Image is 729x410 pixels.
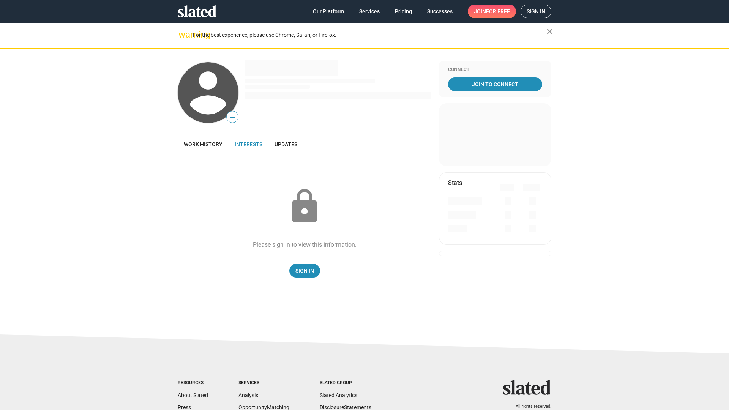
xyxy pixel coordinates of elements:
[235,141,262,147] span: Interests
[421,5,459,18] a: Successes
[286,188,323,225] mat-icon: lock
[395,5,412,18] span: Pricing
[545,27,554,36] mat-icon: close
[295,264,314,278] span: Sign In
[238,380,289,386] div: Services
[313,5,344,18] span: Our Platform
[268,135,303,153] a: Updates
[389,5,418,18] a: Pricing
[238,392,258,398] a: Analysis
[521,5,551,18] a: Sign in
[289,264,320,278] a: Sign In
[450,77,541,91] span: Join To Connect
[320,380,371,386] div: Slated Group
[178,392,208,398] a: About Slated
[486,5,510,18] span: for free
[229,135,268,153] a: Interests
[474,5,510,18] span: Join
[178,30,188,39] mat-icon: warning
[253,241,357,249] div: Please sign in to view this information.
[320,392,357,398] a: Slated Analytics
[448,179,462,187] mat-card-title: Stats
[307,5,350,18] a: Our Platform
[527,5,545,18] span: Sign in
[468,5,516,18] a: Joinfor free
[448,67,542,73] div: Connect
[353,5,386,18] a: Services
[227,112,238,122] span: —
[427,5,453,18] span: Successes
[448,77,542,91] a: Join To Connect
[184,141,222,147] span: Work history
[275,141,297,147] span: Updates
[178,135,229,153] a: Work history
[193,30,547,40] div: For the best experience, please use Chrome, Safari, or Firefox.
[359,5,380,18] span: Services
[178,380,208,386] div: Resources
